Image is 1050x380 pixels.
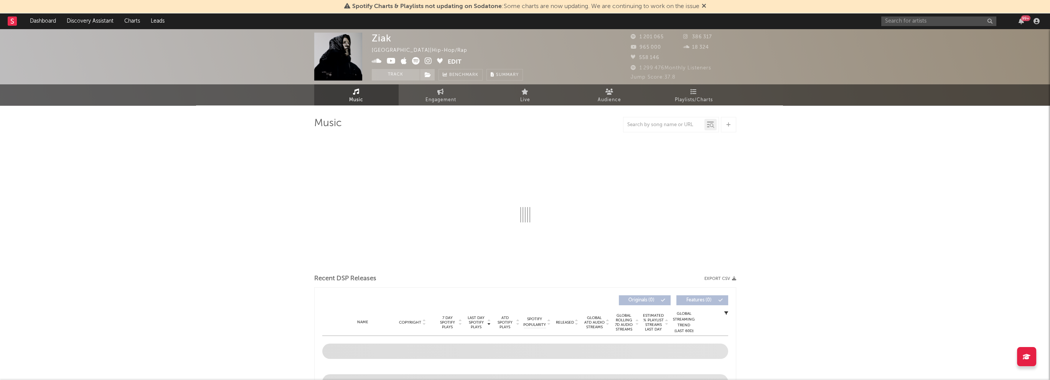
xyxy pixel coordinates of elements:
[495,316,515,329] span: ATD Spotify Plays
[399,320,421,325] span: Copyright
[702,3,706,10] span: Dismiss
[314,84,399,105] a: Music
[314,274,376,283] span: Recent DSP Releases
[624,298,659,303] span: Originals ( 0 )
[438,69,483,81] a: Benchmark
[483,84,567,105] a: Live
[486,69,523,81] button: Summary
[1019,18,1024,24] button: 99+
[676,295,728,305] button: Features(0)
[466,316,486,329] span: Last Day Spotify Plays
[673,311,696,334] div: Global Streaming Trend (Last 60D)
[556,320,574,325] span: Released
[631,45,661,50] span: 965 000
[496,73,519,77] span: Summary
[631,66,711,71] span: 1 299 476 Monthly Listeners
[567,84,652,105] a: Audience
[399,84,483,105] a: Engagement
[520,95,530,105] span: Live
[683,35,712,39] span: 386 317
[449,71,478,80] span: Benchmark
[338,319,388,325] div: Name
[372,46,476,55] div: [GEOGRAPHIC_DATA] | Hip-Hop/Rap
[619,295,671,305] button: Originals(0)
[881,16,996,26] input: Search for artists
[61,13,119,29] a: Discovery Assistant
[631,55,659,60] span: 558 146
[25,13,61,29] a: Dashboard
[584,316,605,329] span: Global ATD Audio Streams
[352,3,502,10] span: Spotify Charts & Playlists not updating on Sodatone
[119,13,145,29] a: Charts
[448,57,462,67] button: Edit
[704,276,736,281] button: Export CSV
[613,313,635,332] span: Global Rolling 7D Audio Streams
[643,313,664,332] span: Estimated % Playlist Streams Last Day
[652,84,736,105] a: Playlists/Charts
[145,13,170,29] a: Leads
[1021,15,1030,21] div: 99 +
[372,69,420,81] button: Track
[631,75,676,80] span: Jump Score: 37.8
[681,298,717,303] span: Features ( 0 )
[598,95,621,105] span: Audience
[523,316,546,328] span: Spotify Popularity
[683,45,709,50] span: 18 324
[675,95,713,105] span: Playlists/Charts
[623,122,704,128] input: Search by song name or URL
[352,3,699,10] span: : Some charts are now updating. We are continuing to work on the issue
[425,95,456,105] span: Engagement
[631,35,664,39] span: 1 201 065
[437,316,458,329] span: 7 Day Spotify Plays
[349,95,363,105] span: Music
[372,33,391,44] div: Ziak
